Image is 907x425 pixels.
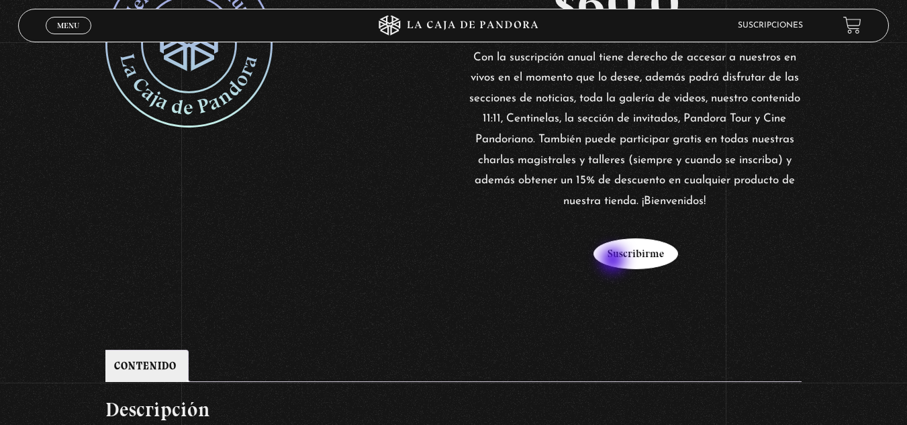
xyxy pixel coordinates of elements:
a: Suscripciones [738,21,803,30]
span: Menu [57,21,79,30]
p: Con la suscripción anual tiene derecho de accesar a nuestros en vivos en el momento que lo desee,... [467,48,802,212]
h2: Descripción [105,395,802,424]
a: View your shopping cart [843,16,861,34]
a: Contenido [114,350,177,381]
span: Cerrar [52,32,84,42]
button: Suscribirme [593,238,678,269]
